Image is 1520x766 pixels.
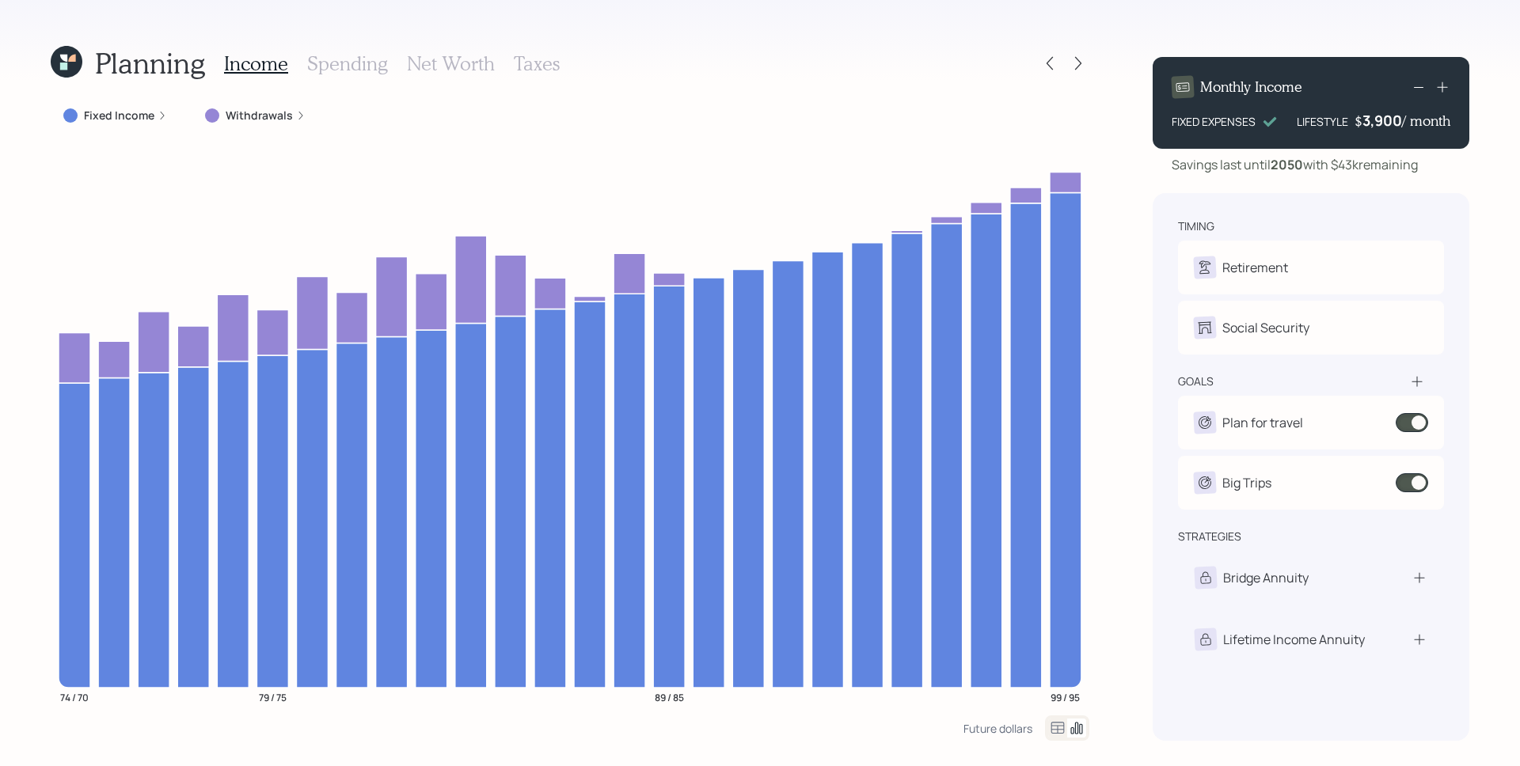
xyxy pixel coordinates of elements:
[259,690,287,703] tspan: 79 / 75
[514,52,560,75] h3: Taxes
[1223,568,1309,587] div: Bridge Annuity
[1355,112,1362,130] h4: $
[1178,218,1214,234] div: timing
[1223,630,1365,649] div: Lifetime Income Annuity
[1222,473,1271,492] div: Big Trips
[226,108,293,123] label: Withdrawals
[307,52,388,75] h3: Spending
[1172,113,1256,130] div: FIXED EXPENSES
[1051,690,1080,703] tspan: 99 / 95
[95,46,205,80] h1: Planning
[224,52,288,75] h3: Income
[1362,111,1402,130] div: 3,900
[1178,374,1214,389] div: goals
[1222,413,1303,432] div: Plan for travel
[1172,155,1418,174] div: Savings last until with $43k remaining
[1402,112,1450,130] h4: / month
[407,52,495,75] h3: Net Worth
[84,108,154,123] label: Fixed Income
[1271,156,1303,173] b: 2050
[1178,529,1241,544] div: strategies
[1200,78,1302,96] h4: Monthly Income
[1297,113,1348,130] div: LIFESTYLE
[1222,318,1309,337] div: Social Security
[963,721,1032,736] div: Future dollars
[60,690,89,703] tspan: 74 / 70
[1222,258,1288,277] div: Retirement
[655,690,684,703] tspan: 89 / 85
